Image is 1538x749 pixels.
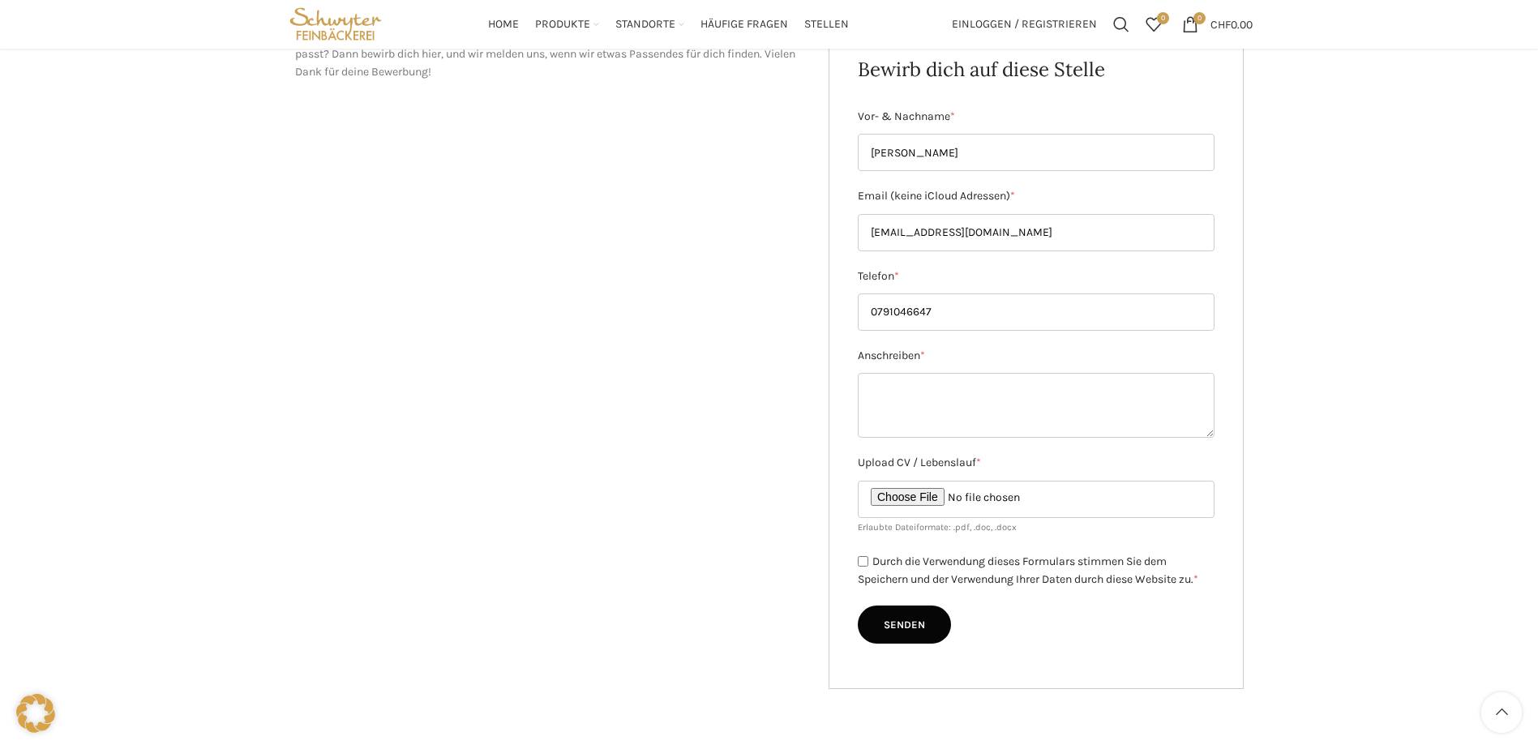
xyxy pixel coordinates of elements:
[1137,8,1170,41] div: Meine Wunschliste
[700,17,788,32] span: Häufige Fragen
[1193,12,1206,24] span: 0
[615,17,675,32] span: Standorte
[804,17,849,32] span: Stellen
[858,347,1215,365] label: Anschreiben
[700,8,788,41] a: Häufige Fragen
[804,8,849,41] a: Stellen
[286,16,386,30] a: Site logo
[944,8,1105,41] a: Einloggen / Registrieren
[1174,8,1261,41] a: 0 CHF0.00
[295,27,805,81] p: Du hast keine passende Stelle gefunden oder bist dir nicht sicher, was zu deinen Qualifikationen ...
[1105,8,1137,41] a: Suchen
[535,17,590,32] span: Produkte
[858,108,1215,126] label: Vor- & Nachname
[535,8,599,41] a: Produkte
[488,17,519,32] span: Home
[858,187,1215,205] label: Email (keine iCloud Adressen)
[858,454,1215,472] label: Upload CV / Lebenslauf
[393,8,943,41] div: Main navigation
[1137,8,1170,41] a: 0
[615,8,684,41] a: Standorte
[858,522,1017,533] small: Erlaubte Dateiformate: .pdf, .doc, .docx
[858,56,1215,83] h2: Bewirb dich auf diese Stelle
[1210,17,1253,31] bdi: 0.00
[858,267,1215,285] label: Telefon
[858,606,951,644] input: Senden
[1157,12,1169,24] span: 0
[858,554,1198,587] label: Durch die Verwendung dieses Formulars stimmen Sie dem Speichern und der Verwendung Ihrer Daten du...
[952,19,1097,30] span: Einloggen / Registrieren
[1481,692,1522,733] a: Scroll to top button
[488,8,519,41] a: Home
[1210,17,1231,31] span: CHF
